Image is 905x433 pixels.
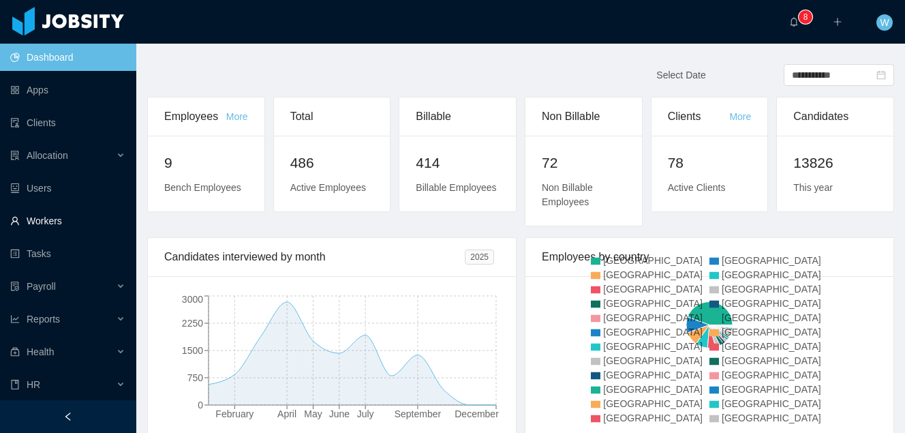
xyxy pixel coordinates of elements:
[164,98,226,136] div: Employees
[722,355,821,366] span: [GEOGRAPHIC_DATA]
[187,372,204,383] tspan: 750
[10,151,20,160] i: icon: solution
[27,281,56,292] span: Payroll
[793,152,877,174] h2: 13826
[164,152,248,174] h2: 9
[182,294,203,305] tspan: 3000
[729,111,751,122] a: More
[793,182,833,193] span: This year
[215,408,254,419] tspan: February
[722,327,821,338] span: [GEOGRAPHIC_DATA]
[668,98,730,136] div: Clients
[10,380,20,389] i: icon: book
[722,398,821,409] span: [GEOGRAPHIC_DATA]
[542,98,626,136] div: Non Billable
[722,341,821,352] span: [GEOGRAPHIC_DATA]
[603,284,703,295] span: [GEOGRAPHIC_DATA]
[880,14,889,31] span: W
[27,150,68,161] span: Allocation
[603,269,703,280] span: [GEOGRAPHIC_DATA]
[357,408,374,419] tspan: July
[722,255,821,266] span: [GEOGRAPHIC_DATA]
[290,152,374,174] h2: 486
[722,284,821,295] span: [GEOGRAPHIC_DATA]
[722,269,821,280] span: [GEOGRAPHIC_DATA]
[603,341,703,352] span: [GEOGRAPHIC_DATA]
[10,44,125,71] a: icon: pie-chartDashboard
[416,182,496,193] span: Billable Employees
[416,98,500,136] div: Billable
[668,152,752,174] h2: 78
[277,408,296,419] tspan: April
[198,400,203,410] tspan: 0
[876,70,886,80] i: icon: calendar
[304,408,322,419] tspan: May
[27,379,40,390] span: HR
[27,314,60,325] span: Reports
[722,312,821,323] span: [GEOGRAPHIC_DATA]
[182,318,203,329] tspan: 2250
[803,10,808,24] p: 8
[789,17,799,27] i: icon: bell
[290,98,374,136] div: Total
[668,182,726,193] span: Active Clients
[603,384,703,395] span: [GEOGRAPHIC_DATA]
[10,76,125,104] a: icon: appstoreApps
[542,152,626,174] h2: 72
[290,182,366,193] span: Active Employees
[603,298,703,309] span: [GEOGRAPHIC_DATA]
[722,298,821,309] span: [GEOGRAPHIC_DATA]
[10,347,20,357] i: icon: medicine-box
[10,175,125,202] a: icon: robotUsers
[27,346,54,357] span: Health
[10,282,20,291] i: icon: file-protect
[722,370,821,380] span: [GEOGRAPHIC_DATA]
[833,17,842,27] i: icon: plus
[10,240,125,267] a: icon: profileTasks
[603,398,703,409] span: [GEOGRAPHIC_DATA]
[10,109,125,136] a: icon: auditClients
[603,255,703,266] span: [GEOGRAPHIC_DATA]
[465,250,494,265] span: 2025
[455,408,499,419] tspan: December
[793,98,877,136] div: Candidates
[799,10,812,24] sup: 8
[603,413,703,423] span: [GEOGRAPHIC_DATA]
[656,70,705,80] span: Select Date
[164,182,241,193] span: Bench Employees
[10,207,125,235] a: icon: userWorkers
[603,355,703,366] span: [GEOGRAPHIC_DATA]
[542,238,877,276] div: Employees by country
[395,408,442,419] tspan: September
[603,327,703,338] span: [GEOGRAPHIC_DATA]
[182,345,203,356] tspan: 1500
[603,312,703,323] span: [GEOGRAPHIC_DATA]
[226,111,248,122] a: More
[10,314,20,324] i: icon: line-chart
[722,384,821,395] span: [GEOGRAPHIC_DATA]
[164,238,465,276] div: Candidates interviewed by month
[329,408,350,419] tspan: June
[542,182,593,207] span: Non Billable Employees
[416,152,500,174] h2: 414
[722,413,821,423] span: [GEOGRAPHIC_DATA]
[603,370,703,380] span: [GEOGRAPHIC_DATA]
